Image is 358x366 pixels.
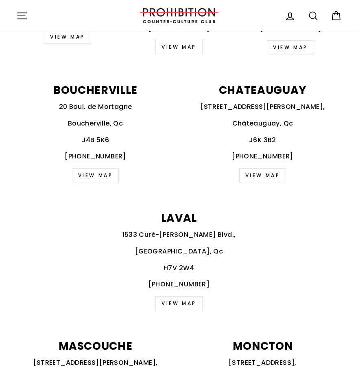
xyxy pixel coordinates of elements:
p: 1533 Curé-[PERSON_NAME] Blvd., [16,230,342,240]
a: [PHONE_NUMBER] [65,151,126,162]
a: view map [72,168,119,182]
p: Boucherville, Qc [16,118,175,129]
p: J6K 3B2 [183,135,342,145]
a: View map [155,296,203,310]
p: H7V 2W4 [16,263,342,273]
p: MASCOUCHE [16,341,175,352]
p: J4B 5K6 [16,135,175,145]
a: VIEW MAP [155,40,203,54]
a: [PHONE_NUMBER] [232,151,293,162]
a: view map [267,40,314,54]
p: BOUCHERVILLE [16,85,175,96]
p: 20 Boul. de Mortagne [16,102,175,112]
p: [STREET_ADDRESS][PERSON_NAME], [183,102,342,112]
p: MONCTON [183,341,342,352]
a: VIEW MAP [44,30,91,44]
a: [PHONE_NUMBER] [148,279,210,290]
a: view map [239,168,286,182]
p: LAVAL [16,213,342,224]
p: Châteauguay, Qc [183,118,342,129]
p: CHÂTEAUGUAY [183,85,342,96]
img: PROHIBITION COUNTER-CULTURE CLUB [138,8,220,23]
p: [GEOGRAPHIC_DATA], Qc [16,246,342,257]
